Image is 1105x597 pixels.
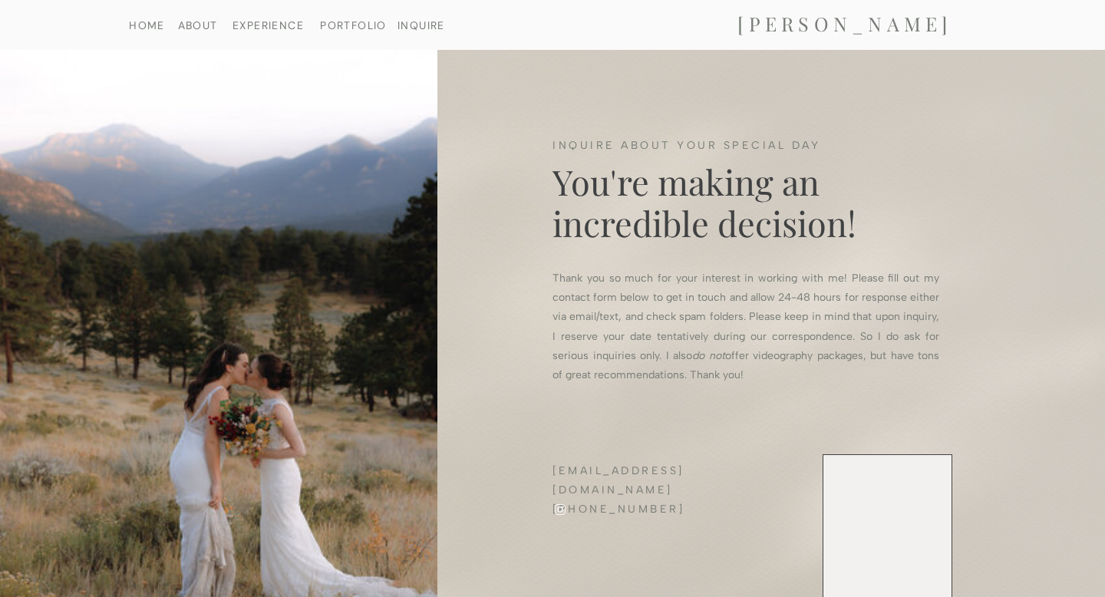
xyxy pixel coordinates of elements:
div: [EMAIL_ADDRESS][DOMAIN_NAME] [PHONE_NUMBER] [552,461,710,477]
a: [PERSON_NAME] [691,12,999,38]
h2: INQUIRE ABOUT YOUR SPECIAL DAY [552,136,823,152]
p: Thank you so much for your interest in working with me! Please fill out my contact form below to ... [552,269,939,397]
a: ABOUT [158,20,237,30]
h1: You're making an incredible decision! [552,160,939,247]
i: do not [692,349,725,362]
a: EXPERIENCE [229,20,308,30]
a: PORTFOLIO [314,20,393,30]
a: HOME [107,20,186,30]
a: INQUIRE [393,20,450,30]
